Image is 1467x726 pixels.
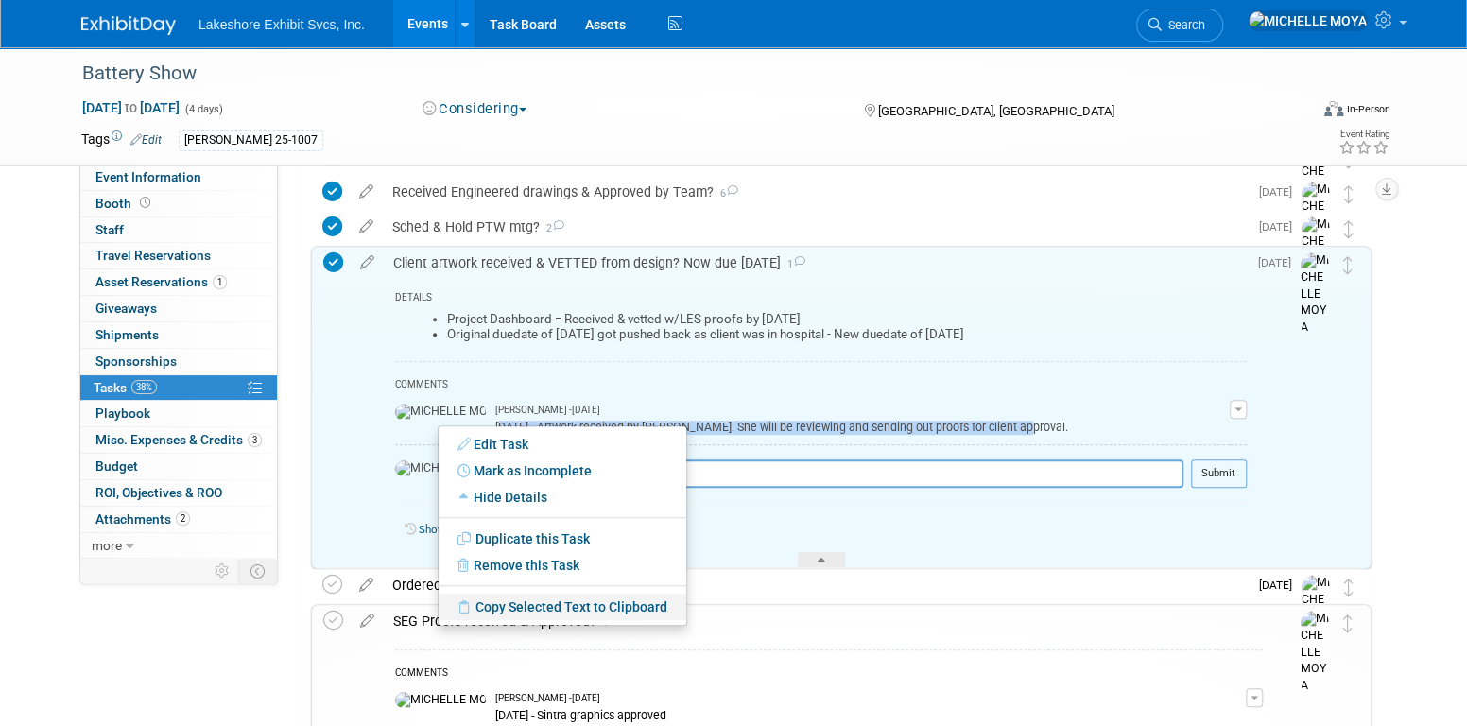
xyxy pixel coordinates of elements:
[131,380,157,394] span: 38%
[1301,611,1329,694] img: MICHELLE MOYA
[1196,98,1390,127] div: Event Format
[714,187,738,199] span: 6
[1162,18,1205,32] span: Search
[95,327,159,342] span: Shipments
[95,301,157,316] span: Giveaways
[206,559,239,583] td: Personalize Event Tab Strip
[80,191,277,216] a: Booth
[495,404,600,417] span: [PERSON_NAME] - [DATE]
[95,458,138,474] span: Budget
[81,99,181,116] span: [DATE] [DATE]
[80,454,277,479] a: Budget
[447,327,1247,342] li: Original duedate of [DATE] got pushed back as client was in hospital - New duedate of [DATE]
[877,104,1113,118] span: [GEOGRAPHIC_DATA], [GEOGRAPHIC_DATA]
[80,217,277,243] a: Staff
[80,533,277,559] a: more
[1346,102,1390,116] div: In-Person
[1302,575,1330,658] img: MICHELLE MOYA
[395,665,1263,684] div: COMMENTS
[179,130,323,150] div: [PERSON_NAME] 25-1007
[95,432,262,447] span: Misc. Expenses & Credits
[395,376,1247,396] div: COMMENTS
[81,130,162,151] td: Tags
[351,254,384,271] a: edit
[350,183,383,200] a: edit
[351,613,384,630] a: edit
[80,349,277,374] a: Sponsorships
[94,380,157,395] span: Tasks
[80,243,277,268] a: Travel Reservations
[176,511,190,526] span: 2
[95,274,227,289] span: Asset Reservations
[198,17,365,32] span: Lakeshore Exhibit Svcs, Inc.
[130,133,162,147] a: Edit
[350,577,383,594] a: edit
[95,196,154,211] span: Booth
[439,484,686,510] a: Hide Details
[781,258,805,270] span: 1
[80,375,277,401] a: Tasks38%
[495,692,600,705] span: [PERSON_NAME] - [DATE]
[80,296,277,321] a: Giveaways
[80,164,277,190] a: Event Information
[1344,579,1354,596] i: Move task
[1338,130,1389,139] div: Event Rating
[92,538,122,553] span: more
[1259,579,1302,592] span: [DATE]
[1343,614,1353,632] i: Move task
[95,406,150,421] span: Playbook
[447,312,1247,327] li: Project Dashboard = Received & vetted w/LES proofs by [DATE]
[1344,220,1354,238] i: Move task
[81,16,176,35] img: ExhibitDay
[80,401,277,426] a: Playbook
[419,523,506,536] a: Show task history
[248,433,262,447] span: 3
[1302,181,1330,265] img: MICHELLE MOYA
[136,196,154,210] span: Booth not reserved yet
[384,247,1247,279] div: Client artwork received & VETTED from design? Now due [DATE]
[1259,220,1302,233] span: [DATE]
[395,291,1247,307] div: DETAILS
[439,458,686,484] a: Mark as Incomplete
[384,605,1263,637] div: SEG Proofs received & Approved?
[95,511,190,527] span: Attachments
[1344,185,1354,203] i: Move task
[95,169,201,184] span: Event Information
[1248,10,1368,31] img: MICHELLE MOYA
[416,99,534,119] button: Considering
[95,222,124,237] span: Staff
[95,248,211,263] span: Travel Reservations
[95,485,222,500] span: ROI, Objectives & ROO
[540,222,564,234] span: 2
[495,417,1230,435] div: [DATE] - Artwork received by [PERSON_NAME]. She will be reviewing and sending out proofs for clie...
[395,460,486,477] img: MICHELLE MOYA
[95,354,177,369] span: Sponsorships
[1324,101,1343,116] img: Format-Inperson.png
[495,705,1246,723] div: [DATE] - Sintra graphics approved
[1136,9,1223,42] a: Search
[183,103,223,115] span: (4 days)
[1301,252,1329,336] img: MICHELLE MOYA
[1259,185,1302,199] span: [DATE]
[439,431,686,458] a: Edit Task
[80,480,277,506] a: ROI, Objectives & ROO
[395,692,486,709] img: MICHELLE MOYA
[439,594,686,620] a: Copy Selected Text to Clipboard
[80,269,277,295] a: Asset Reservations1
[80,427,277,453] a: Misc. Expenses & Credits3
[383,211,1248,243] div: Sched & Hold PTW mtg?
[439,526,686,552] a: Duplicate this Task
[76,57,1279,91] div: Battery Show
[383,569,1248,601] div: Ordered SEGs?
[439,552,686,579] a: Remove this Task
[350,218,383,235] a: edit
[122,100,140,115] span: to
[80,322,277,348] a: Shipments
[1302,216,1330,300] img: MICHELLE MOYA
[80,507,277,532] a: Attachments2
[239,559,278,583] td: Toggle Event Tabs
[1191,459,1247,488] button: Submit
[1343,256,1353,274] i: Move task
[395,404,486,421] img: MICHELLE MOYA
[383,176,1248,208] div: Received Engineered drawings & Approved by Team?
